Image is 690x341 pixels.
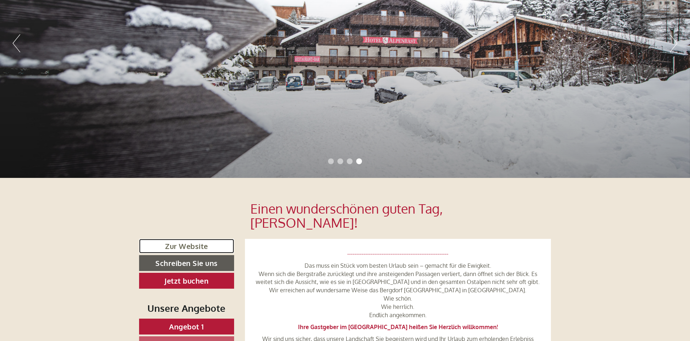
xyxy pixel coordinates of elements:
span: Angebot 1 [169,322,204,331]
h1: Einen wunderschönen guten Tag, [PERSON_NAME]! [250,201,546,230]
div: Unsere Angebote [139,301,234,315]
button: Next [670,34,677,52]
button: Previous [13,34,20,52]
a: Schreiben Sie uns [139,255,234,271]
strong: Ihre Gastgeber im [GEOGRAPHIC_DATA] heißen Sie Herzlich willkommen! [298,323,498,331]
div: Berghotel Alpenrast [11,21,117,27]
span: Das muss ein Stück vom besten Urlaub sein – gemacht für die Ewigkeit. Wenn sich die Bergstraße zu... [256,262,540,319]
div: Guten Tag, wie können wir Ihnen helfen? [5,19,120,41]
small: 13:35 [11,35,117,40]
a: Zur Website [139,239,234,254]
span: -------------------------------------------------------- [347,250,448,257]
a: Jetzt buchen [139,273,234,289]
button: Senden [236,187,285,203]
div: [DATE] [129,5,156,18]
